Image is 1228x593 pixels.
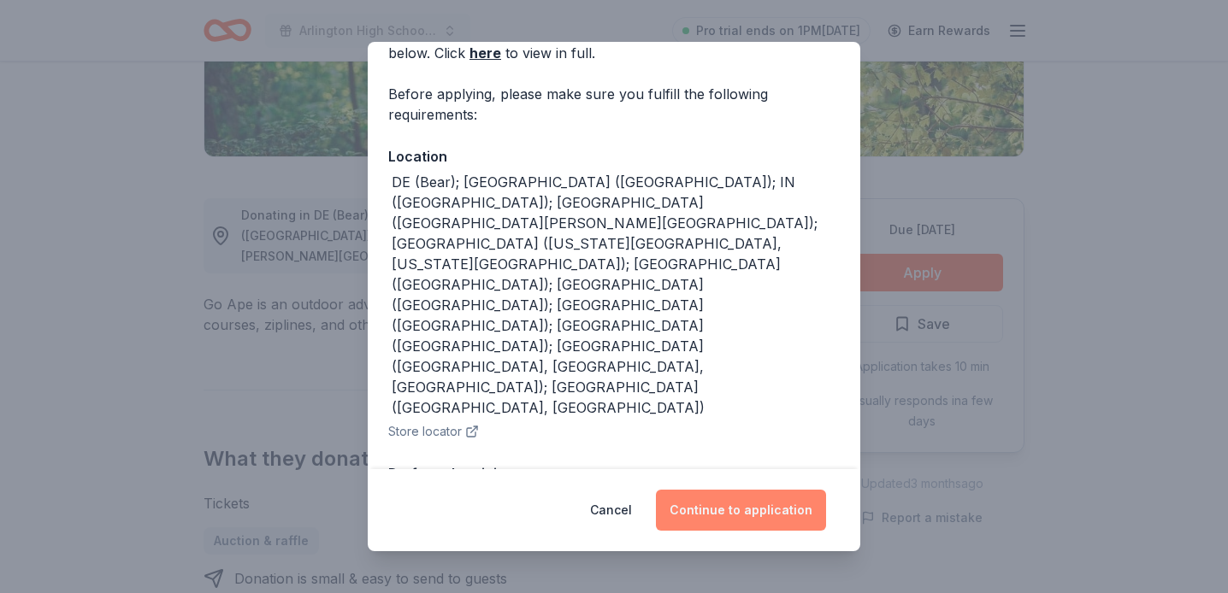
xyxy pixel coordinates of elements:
div: We've summarized the requirements for below. Click to view in full. [388,22,840,63]
button: Cancel [590,490,632,531]
button: Store locator [388,421,479,442]
button: Continue to application [656,490,826,531]
div: Location [388,145,840,167]
div: Preferred recipient [388,462,840,484]
div: Before applying, please make sure you fulfill the following requirements: [388,84,840,125]
div: DE (Bear); [GEOGRAPHIC_DATA] ([GEOGRAPHIC_DATA]); IN ([GEOGRAPHIC_DATA]); [GEOGRAPHIC_DATA] ([GEO... [392,172,840,418]
a: here [469,43,501,63]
